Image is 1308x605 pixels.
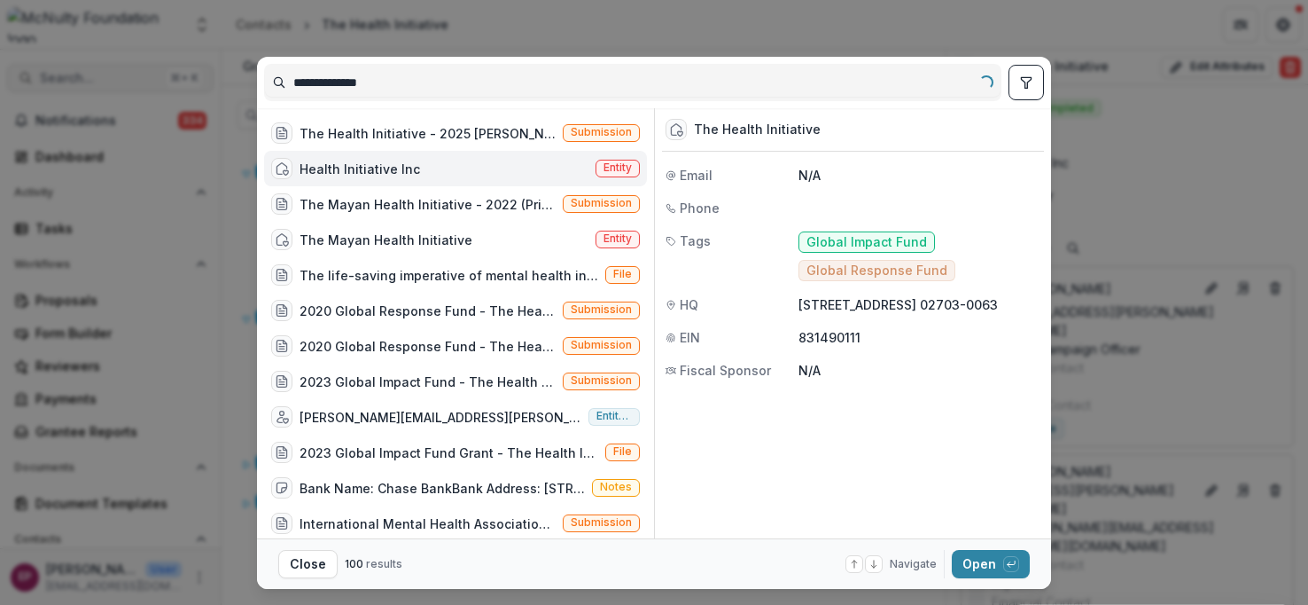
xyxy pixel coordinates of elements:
div: The life-saving imperative of mental health in [GEOGRAPHIC_DATA] and lessons learned.pdf [300,266,598,285]
div: Bank Name: Chase BankBank Address: [STREET_ADDRESS][US_STATE] #: 021000021Account #: 727036136Acc... [300,479,585,498]
div: International Mental Health Association - One Mind 2025 (To support the Staglin Sept. Music Festi... [300,515,556,533]
span: Fiscal Sponsor [680,361,771,380]
div: 2020 Global Response Fund - The Health Initiative-5/7/2020-5/7/2021 [300,337,556,356]
span: EIN [680,328,700,347]
div: Health Initiative Inc [300,160,420,178]
button: toggle filters [1008,65,1044,100]
p: N/A [798,166,1040,185]
span: Email [680,166,712,185]
span: Submission [571,197,632,209]
span: Global Impact Fund [806,235,927,250]
span: Tags [680,232,711,250]
span: File [613,445,632,458]
p: [STREET_ADDRESS] 02703-0063 [798,295,1040,314]
div: [PERSON_NAME][EMAIL_ADDRESS][PERSON_NAME][DOMAIN_NAME] [300,408,581,427]
div: 2023 Global Impact Fund - The Health Initiative-07/31/2023-08/30/2025 [300,373,556,391]
span: Global Response Fund [806,263,947,279]
div: The Mayan Health Initiative [300,231,472,249]
span: Submission [571,339,632,351]
span: Entity user [596,410,632,422]
div: The Health Initiative - 2025 [PERSON_NAME] Prize Application [300,124,556,143]
div: 2020 Global Response Fund - The Health Initiative-10/16/2020-10/16/2021 [300,302,556,320]
button: Close [278,550,338,578]
span: Entity [603,161,632,174]
span: File [613,268,632,280]
span: Submission [571,516,632,529]
span: Notes [600,481,632,493]
span: HQ [680,295,698,314]
span: Submission [571,303,632,316]
button: Open [952,550,1030,578]
p: 831490111 [798,328,1040,347]
span: Submission [571,374,632,387]
div: 2023 Global Impact Fund Grant - The Health Initiative.pdf [300,444,598,462]
div: The Health Initiative [694,122,821,137]
span: Phone [680,199,720,217]
div: The Mayan Health Initiative - 2022 (Prize due diligence honorarium ) [300,195,556,214]
span: 100 [345,557,363,570]
span: Navigate [890,556,937,572]
span: results [366,557,402,570]
p: N/A [798,361,1040,380]
span: Submission [571,126,632,138]
span: Entity [603,232,632,245]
